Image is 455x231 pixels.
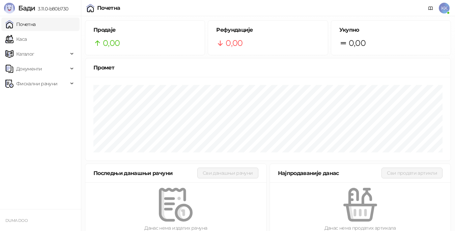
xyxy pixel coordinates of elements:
[18,4,35,12] span: Бади
[97,5,120,11] div: Почетна
[381,168,443,178] button: Сви продати артикли
[349,37,366,50] span: 0,00
[5,218,28,223] small: DUMA DOO
[439,3,450,13] span: KK
[4,3,15,13] img: Logo
[5,18,36,31] a: Почетна
[339,26,443,34] h5: Укупно
[197,168,258,178] button: Сви данашњи рачуни
[278,169,382,177] div: Најпродаваније данас
[93,169,197,177] div: Последњи данашњи рачуни
[16,62,42,76] span: Документи
[93,63,443,72] div: Промет
[16,77,57,90] span: Фискални рачуни
[216,26,319,34] h5: Рефундације
[16,47,34,61] span: Каталог
[5,32,27,46] a: Каса
[103,37,120,50] span: 0,00
[93,26,197,34] h5: Продаје
[226,37,243,50] span: 0,00
[425,3,436,13] a: Документација
[35,6,68,12] span: 3.11.0-b80b730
